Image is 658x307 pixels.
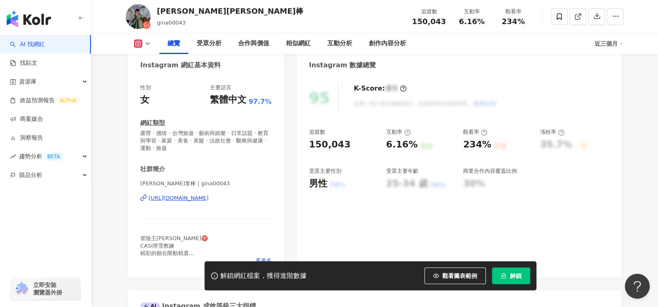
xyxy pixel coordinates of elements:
div: 受眾主要年齡 [386,167,418,175]
div: 商業合作內容覆蓋比例 [463,167,517,175]
a: 商案媒合 [10,115,43,123]
div: BETA [44,152,63,161]
a: 洞察報告 [10,134,43,142]
span: rise [10,154,16,160]
span: 觀看圖表範例 [442,273,477,279]
span: [PERSON_NAME]拿棒 | gina00043 [140,180,272,187]
div: 觀看率 [463,128,487,136]
span: 看更多 [256,257,272,265]
div: K-Score : [354,84,407,93]
div: 網紅類型 [140,119,165,128]
div: 互動率 [456,7,487,16]
div: 受眾分析 [197,39,222,49]
div: 合作與價值 [238,39,269,49]
div: 相似網紅 [286,39,311,49]
span: 露營 · 感情 · 台灣旅遊 · 藝術與娛樂 · 日常話題 · 教育與學習 · 家庭 · 美食 · 美髮 · 法政社會 · 醫療與健康 · 運動 · 旅遊 [140,130,272,152]
div: 社群簡介 [140,165,165,174]
span: 解鎖 [510,273,522,279]
a: searchAI 找網紅 [10,40,45,49]
div: 互動率 [386,128,410,136]
span: lock [501,273,507,279]
span: 97.7% [249,97,272,106]
div: 6.16% [386,138,417,151]
span: 趨勢分析 [19,147,63,166]
div: 性別 [140,84,151,91]
span: 冒險王[PERSON_NAME]♈️ CASI滑雪教練 精彩的都在限動精選 📩[EMAIL_ADDRESS][DOMAIN_NAME] [140,235,241,264]
div: 男性 [309,177,327,190]
div: Instagram 數據總覽 [309,61,376,70]
div: 追蹤數 [412,7,446,16]
div: 150,043 [309,138,351,151]
span: 234% [502,17,525,26]
div: 女 [140,93,149,106]
div: 受眾主要性別 [309,167,341,175]
div: 繁體中文 [210,93,246,106]
div: 追蹤數 [309,128,325,136]
button: 觀看圖表範例 [424,268,486,284]
div: 主要語言 [210,84,232,91]
button: 解鎖 [492,268,530,284]
div: Instagram 網紅基本資料 [140,61,221,70]
div: 互動分析 [327,39,352,49]
div: 解鎖網紅檔案，獲得進階數據 [220,272,307,280]
a: [URL][DOMAIN_NAME] [140,194,272,202]
span: gina00043 [157,20,185,26]
a: 效益預測報告ALPHA [10,96,79,105]
a: 找貼文 [10,59,37,67]
span: 150,043 [412,17,446,26]
img: KOL Avatar [126,4,151,29]
img: logo [7,11,51,27]
div: [URL][DOMAIN_NAME] [149,194,209,202]
div: 234% [463,138,491,151]
span: 競品分析 [19,166,42,184]
div: 漲粉率 [540,128,565,136]
img: chrome extension [13,282,29,295]
div: 近三個月 [595,37,624,50]
span: 立即安裝 瀏覽器外掛 [33,281,62,296]
div: 總覽 [168,39,180,49]
span: 6.16% [459,17,485,26]
div: 創作內容分析 [369,39,406,49]
div: 觀看率 [497,7,529,16]
span: 資源庫 [19,72,37,91]
a: chrome extension立即安裝 瀏覽器外掛 [11,278,80,300]
div: [PERSON_NAME][PERSON_NAME]棒 [157,6,303,16]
